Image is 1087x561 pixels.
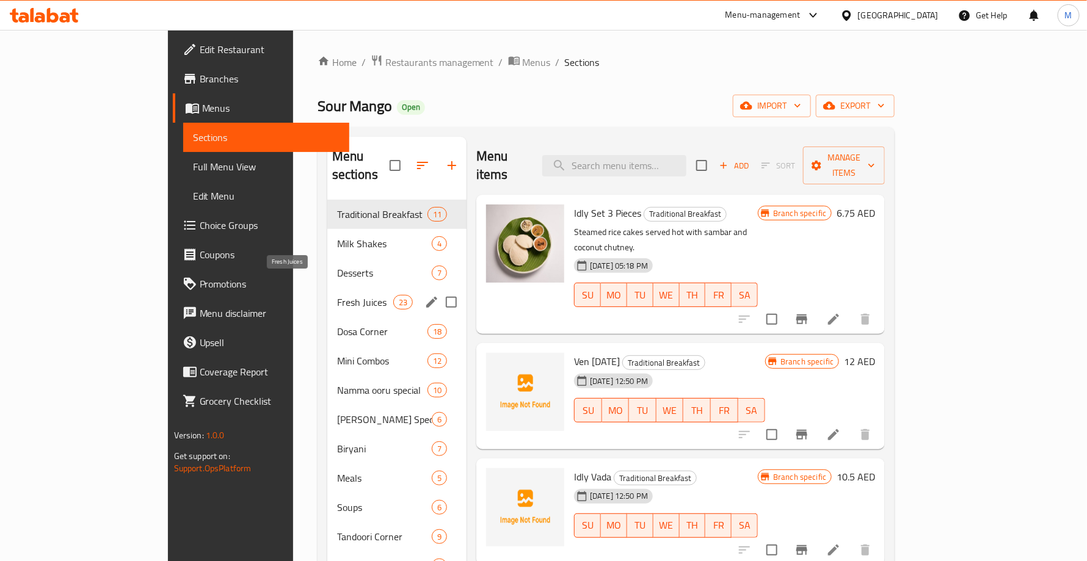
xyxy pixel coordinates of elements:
div: items [393,295,413,309]
span: import [743,98,801,114]
span: Sections [193,130,340,145]
button: FR [711,398,738,422]
button: export [816,95,895,117]
span: Meals [337,471,432,485]
a: Menus [508,54,551,70]
button: TU [627,283,653,307]
h6: 6.75 AED [837,204,875,222]
div: Menu-management [725,8,801,23]
span: Edit Menu [193,189,340,203]
a: Full Menu View [183,152,349,181]
button: delete [851,305,880,334]
button: SA [732,283,758,307]
button: delete [851,420,880,449]
span: TH [688,402,706,419]
span: Fresh Juices [337,295,393,309]
span: 18 [428,326,446,338]
a: Promotions [173,269,349,299]
span: 4 [432,238,446,250]
span: FR [716,402,733,419]
a: Coverage Report [173,357,349,386]
div: Tandoori Corner9 [327,522,467,551]
span: Add item [714,156,754,175]
div: items [432,412,447,427]
div: [PERSON_NAME] Special6 [327,405,467,434]
a: Choice Groups [173,211,349,240]
span: Manage items [813,150,875,181]
span: Grocery Checklist [200,394,340,408]
span: TU [632,286,649,304]
div: Biryani7 [327,434,467,463]
button: SU [574,513,601,538]
h2: Menu items [476,147,528,184]
div: Dosa Corner18 [327,317,467,346]
button: MO [601,283,627,307]
span: Upsell [200,335,340,350]
span: SU [580,402,597,419]
div: Traditional Breakfast [614,471,697,485]
span: Namma ooru special [337,383,427,397]
span: [DATE] 12:50 PM [585,375,653,387]
span: 23 [394,297,412,308]
span: Mini Combos [337,353,427,368]
a: Upsell [173,328,349,357]
span: SA [743,402,761,419]
button: Add [714,156,754,175]
span: 6 [432,502,446,513]
span: Select to update [759,422,785,447]
span: Biryani [337,441,432,456]
span: Branch specific [768,471,831,483]
span: Get support on: [174,448,230,464]
h6: 10.5 AED [837,468,875,485]
span: FR [710,286,727,304]
div: Traditional Breakfast [644,207,727,222]
div: Milk Shakes4 [327,229,467,258]
button: SU [574,283,601,307]
div: items [432,529,447,544]
span: [DATE] 12:50 PM [585,490,653,502]
button: Branch-specific-item [787,420,816,449]
button: MO [601,513,627,538]
span: TH [685,516,701,534]
div: Open [397,100,425,115]
span: TH [685,286,701,304]
span: WE [661,402,679,419]
button: FR [705,283,732,307]
span: Edit Restaurant [200,42,340,57]
span: Sort sections [408,151,437,180]
span: M [1065,9,1072,22]
button: SU [574,398,602,422]
span: Idly Set 3 Pieces [574,204,641,222]
span: Open [397,102,425,112]
span: Add [718,159,751,173]
span: [PERSON_NAME] Special [337,412,432,427]
a: Menu disclaimer [173,299,349,328]
button: TH [683,398,711,422]
nav: breadcrumb [318,54,895,70]
span: Tandoori Corner [337,529,432,544]
span: Sections [565,55,600,70]
span: 7 [432,267,446,279]
span: Desserts [337,266,432,280]
div: Traditional Breakfast11 [327,200,467,229]
span: MO [606,286,622,304]
span: Select all sections [382,153,408,178]
div: Desserts7 [327,258,467,288]
button: edit [423,293,441,311]
button: Manage items [803,147,885,184]
a: Coupons [173,240,349,269]
a: Edit Restaurant [173,35,349,64]
span: Milk Shakes [337,236,432,251]
span: 10 [428,385,446,396]
div: items [427,383,447,397]
a: Menus [173,93,349,123]
span: MO [607,402,625,419]
span: Menu disclaimer [200,306,340,320]
span: Coupons [200,247,340,262]
span: Traditional Breakfast [337,207,427,222]
div: Dosa Corner [337,324,427,339]
button: SA [732,513,758,538]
